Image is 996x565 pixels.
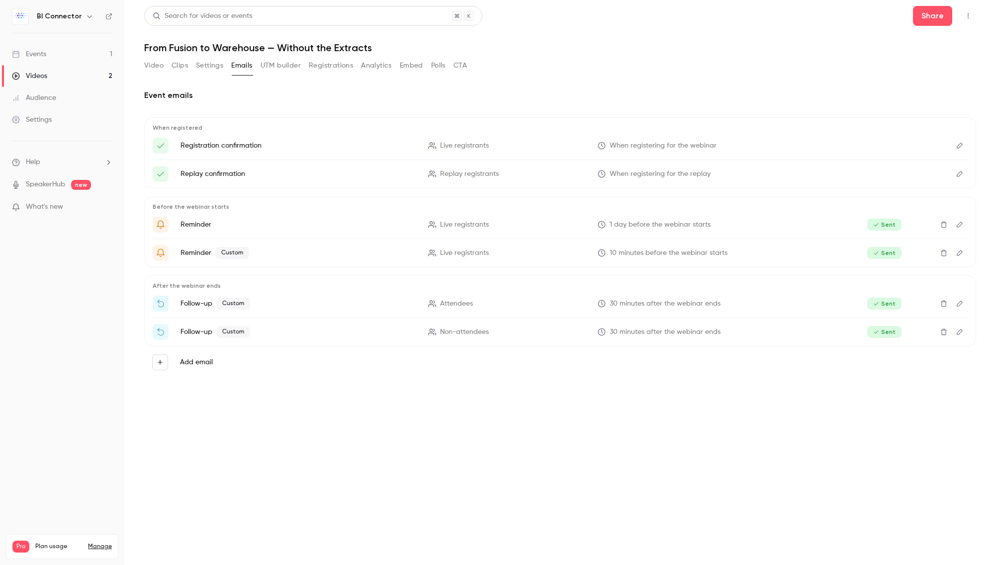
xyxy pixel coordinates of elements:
div: Search for videos or events [153,11,252,21]
span: Sent [867,247,902,259]
button: Edit [952,138,968,154]
div: Audience [12,93,56,103]
p: Reminder [181,247,416,259]
h2: Event emails [144,89,976,101]
span: new [71,180,91,190]
span: Sent [867,219,902,231]
span: 30 minutes after the webinar ends [610,327,721,337]
button: Video [144,58,164,74]
span: Custom [215,247,249,259]
span: Custom [216,298,250,310]
button: Delete [936,217,952,233]
li: Get Ready for '{{ event_name }}' tomorrow! [153,217,968,233]
button: Clips [172,58,188,74]
span: Sent [867,326,902,338]
button: Edit [952,324,968,340]
button: Delete [936,245,952,261]
p: Replay confirmation [181,169,416,179]
span: Live registrants [440,220,489,230]
label: Add email [180,357,213,367]
span: 1 day before the webinar starts [610,220,711,230]
span: Live registrants [440,248,489,258]
span: When registering for the webinar [610,141,717,151]
button: CTA [453,58,467,74]
span: When registering for the replay [610,169,711,179]
span: 10 minutes before the webinar starts [610,248,727,258]
span: What's new [26,202,63,212]
a: Manage [88,543,112,551]
h1: From Fusion to Warehouse — Without the Extracts [144,42,976,54]
span: Sent [867,298,902,310]
li: Here's your access link to {{ event_name }}! [153,166,968,182]
p: Follow-up [181,298,416,310]
li: Thanks for attending {{ event_name }} [153,296,968,312]
button: Delete [936,296,952,312]
span: Plan usage [35,543,82,551]
span: 30 minutes after the webinar ends [610,299,721,309]
div: Videos [12,71,47,81]
button: Embed [400,58,423,74]
button: Settings [196,58,223,74]
p: After the webinar ends [153,282,968,290]
li: help-dropdown-opener [12,157,112,167]
div: Events [12,49,46,59]
button: Delete [936,324,952,340]
li: Watch the replay of {{ event_name }} [153,324,968,340]
p: Registration confirmation [181,141,416,151]
button: Emails [231,58,252,74]
button: Share [913,6,952,26]
button: Edit [952,245,968,261]
button: Analytics [361,58,392,74]
span: Custom [216,326,250,338]
button: Polls [431,58,446,74]
div: Settings [12,115,52,125]
button: Registrations [309,58,353,74]
img: BI Connector [12,8,28,24]
button: Top Bar Actions [960,8,976,24]
li: Here's your access link to {{ event_name }}! [153,138,968,154]
span: Replay registrants [440,169,499,179]
button: Edit [952,166,968,182]
li: {{ event_name }} is about to go live [153,245,968,261]
p: When registered [153,124,968,132]
h6: BI Connector [37,11,82,21]
button: UTM builder [261,58,301,74]
p: Reminder [181,220,416,230]
span: Non-attendees [440,327,489,337]
p: Follow-up [181,326,416,338]
a: SpeakerHub [26,179,65,190]
span: Help [26,157,40,167]
span: Live registrants [440,141,489,151]
span: Attendees [440,299,473,309]
button: Edit [952,217,968,233]
p: Before the webinar starts [153,203,968,211]
button: Edit [952,296,968,312]
span: Pro [12,541,29,553]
